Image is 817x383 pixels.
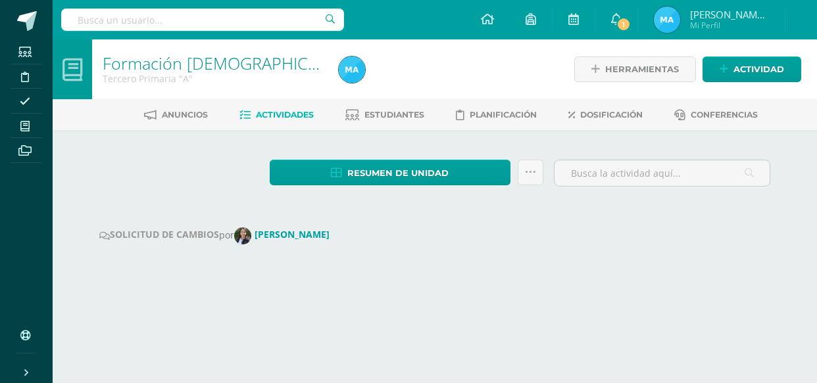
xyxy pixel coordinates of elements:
input: Busca la actividad aquí... [555,160,770,186]
span: 1 [616,17,631,32]
a: Conferencias [674,104,758,125]
span: Mi Perfil [690,20,769,31]
a: Actividades [239,104,314,125]
a: Anuncios [144,104,208,125]
a: Actividad [703,56,801,82]
span: Resumen de unidad [347,161,449,185]
a: Formación [DEMOGRAPHIC_DATA] [103,52,360,74]
div: Tercero Primaria 'A' [103,72,323,85]
strong: [PERSON_NAME] [255,228,330,240]
img: 4d3e91e268ca7bf543b9013fd8a7abe3.png [339,56,365,83]
span: Actividades [256,110,314,120]
a: Resumen de unidad [270,160,510,185]
input: Busca un usuario... [61,9,344,31]
span: Conferencias [691,110,758,120]
a: Herramientas [574,56,696,82]
strong: SOLICITUD DE CAMBIOS [99,228,219,240]
span: Estudiantes [364,110,424,120]
a: Planificación [456,104,537,125]
span: Herramientas [605,57,679,81]
img: 4d3e91e268ca7bf543b9013fd8a7abe3.png [654,7,680,33]
div: por [99,227,770,244]
span: [PERSON_NAME] Con [690,8,769,21]
a: Dosificación [568,104,643,125]
a: [PERSON_NAME] [234,228,335,240]
span: Actividad [733,57,784,81]
img: 17cb877b99927eee2a8865e8d8f43c26.png [234,227,251,244]
a: Estudiantes [345,104,424,125]
span: Planificación [470,110,537,120]
span: Anuncios [162,110,208,120]
span: Dosificación [580,110,643,120]
h1: Formación Cristiana [103,54,323,72]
